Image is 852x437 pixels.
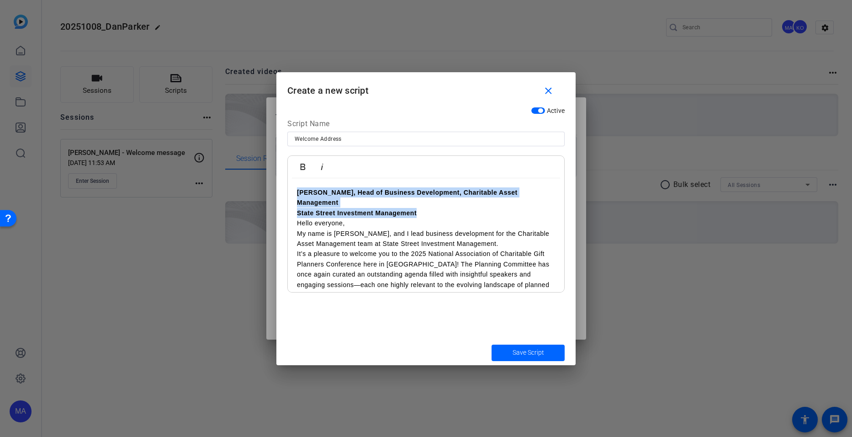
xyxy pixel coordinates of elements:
[295,133,557,144] input: Enter Script Name
[294,158,312,176] button: Bold (Ctrl+B)
[297,229,555,249] p: My name is [PERSON_NAME], and I lead business development for the Charitable Asset Management tea...
[297,209,417,217] strong: State Street Investment Management
[276,72,576,102] h1: Create a new script
[297,249,555,300] p: It’s a pleasure to welcome you to the 2025 National Association of Charitable Gift Planners Confe...
[543,85,554,97] mat-icon: close
[297,218,555,228] p: Hello everyone,
[513,348,544,357] span: Save Script
[547,107,565,114] span: Active
[313,158,331,176] button: Italic (Ctrl+I)
[492,345,565,361] button: Save Script
[287,118,565,132] div: Script Name
[297,189,518,206] strong: [PERSON_NAME], Head of Business Development, Charitable Asset Management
